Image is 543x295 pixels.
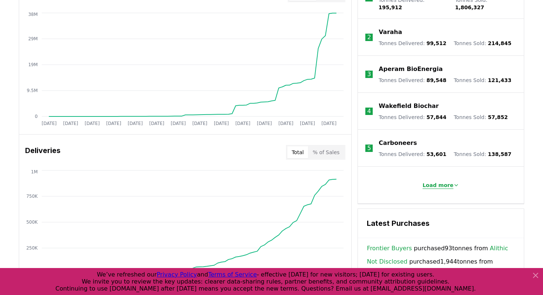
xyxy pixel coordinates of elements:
[192,121,208,126] tspan: [DATE]
[379,150,446,158] p: Tonnes Delivered :
[28,36,38,41] tspan: 29M
[379,28,402,37] a: Varaha
[85,121,100,126] tspan: [DATE]
[35,114,38,119] tspan: 0
[31,169,38,174] tspan: 1M
[454,40,511,47] p: Tonnes Sold :
[379,65,443,74] a: Aperam BioEnergia
[300,121,315,126] tspan: [DATE]
[426,114,446,120] span: 57,844
[423,182,454,189] p: Load more
[488,40,512,46] span: 214,845
[367,244,508,253] span: purchased 93 tonnes from
[171,121,186,126] tspan: [DATE]
[367,218,515,229] h3: Latest Purchases
[26,245,38,251] tspan: 250K
[63,121,78,126] tspan: [DATE]
[367,144,371,153] p: 5
[417,178,465,193] button: Load more
[455,4,484,10] span: 1,806,327
[214,121,229,126] tspan: [DATE]
[106,121,122,126] tspan: [DATE]
[42,121,57,126] tspan: [DATE]
[454,77,511,84] p: Tonnes Sold :
[454,113,508,121] p: Tonnes Sold :
[488,114,508,120] span: 57,852
[321,121,337,126] tspan: [DATE]
[25,145,61,160] h3: Deliveries
[367,266,387,275] a: Varaha
[367,33,371,42] p: 2
[26,194,38,199] tspan: 750K
[287,146,308,158] button: Total
[149,121,164,126] tspan: [DATE]
[367,70,371,79] p: 3
[379,139,417,147] a: Carboneers
[257,121,272,126] tspan: [DATE]
[426,151,446,157] span: 53,601
[367,257,515,275] span: purchased 1,944 tonnes from
[488,151,512,157] span: 138,587
[128,121,143,126] tspan: [DATE]
[379,4,402,10] span: 195,912
[379,102,438,111] a: Wakefield Biochar
[488,77,512,83] span: 121,433
[367,244,412,253] a: Frontier Buyers
[235,121,250,126] tspan: [DATE]
[379,40,446,47] p: Tonnes Delivered :
[490,244,508,253] a: Alithic
[26,220,38,225] tspan: 500K
[28,12,38,17] tspan: 38M
[279,121,294,126] tspan: [DATE]
[454,150,511,158] p: Tonnes Sold :
[367,107,371,116] p: 4
[27,88,38,93] tspan: 9.5M
[367,257,407,266] a: Not Disclosed
[379,77,446,84] p: Tonnes Delivered :
[426,77,446,83] span: 89,548
[28,62,38,67] tspan: 19M
[379,113,446,121] p: Tonnes Delivered :
[426,40,446,46] span: 99,512
[308,146,344,158] button: % of Sales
